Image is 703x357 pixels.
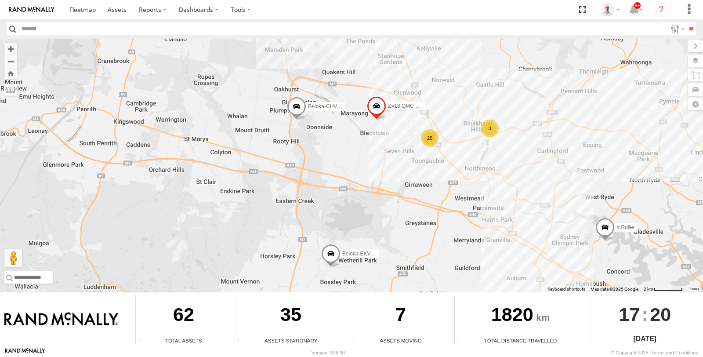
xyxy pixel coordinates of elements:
div: 62 [136,295,232,337]
div: Kurt Byers [598,3,623,16]
div: © Copyright 2025 - [611,350,698,355]
div: : [590,295,700,333]
button: Drag Pegman onto the map to open Street View [4,249,22,267]
span: Beloka-EKV93V [342,250,380,256]
label: Map Settings [688,98,703,110]
span: 17 [619,295,640,333]
span: 20 [650,295,671,333]
div: Version: 306.00 [312,350,345,355]
span: Map data ©2025 Google [591,287,638,291]
span: Z=18 QMC Written off [388,102,439,109]
label: Search Filter Options [667,22,686,35]
i: ? [654,3,668,17]
a: Terms (opens in new tab) [690,287,699,291]
div: Assets Stationary [235,337,347,344]
div: Total number of assets current stationary. [235,338,248,344]
a: Terms and Conditions [652,350,698,355]
div: 3 [481,120,499,137]
button: Zoom out [4,55,17,67]
div: 1820 [455,295,587,337]
div: Total number of Enabled Assets [136,338,149,344]
div: 20 [421,129,438,147]
img: rand-logo.svg [9,7,54,13]
div: 35 [235,295,347,337]
img: Rand McNally [4,312,118,327]
button: Zoom in [4,43,17,55]
a: Visit our Website [5,348,45,357]
span: 2 km [644,287,653,291]
button: Keyboard shortcuts [547,286,585,292]
div: 7 [350,295,451,337]
span: # Roller [616,224,634,230]
div: Total Assets [136,337,232,344]
div: Total distance travelled by all assets within specified date range and applied filters [455,338,468,344]
button: Zoom Home [4,67,17,79]
div: [DATE] [590,334,700,344]
label: Measure [4,84,17,96]
div: Assets Moving [350,337,451,344]
div: Total Distance Travelled [455,337,587,344]
div: Total number of assets current in transit. [350,338,363,344]
span: Beloka-CHV61N [308,103,347,109]
button: Map Scale: 2 km per 63 pixels [641,286,685,292]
